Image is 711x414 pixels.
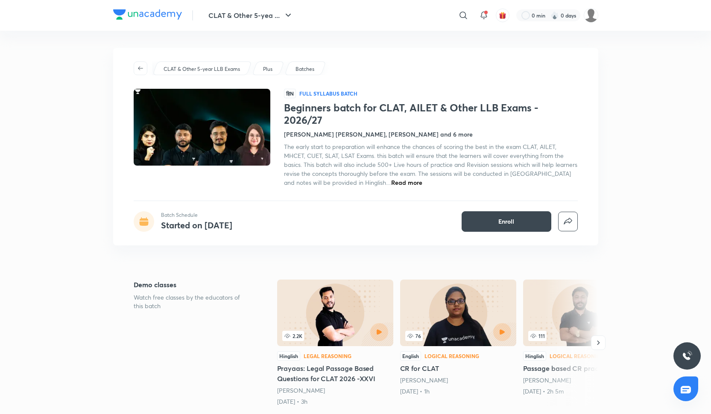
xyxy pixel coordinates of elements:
[400,376,516,385] div: Kriti Singh
[277,386,325,394] a: [PERSON_NAME]
[282,331,304,341] span: 2.2K
[263,65,272,73] p: Plus
[161,211,232,219] p: Batch Schedule
[400,280,516,396] a: 76EnglishLogical ReasoningCR for CLAT[PERSON_NAME][DATE] • 1h
[277,280,393,406] a: 2.2KHinglishLegal ReasoningPrayaas: Legal Passage Based Questions for CLAT 2026 -XXVI[PERSON_NAME...
[284,89,296,98] span: हिN
[261,65,274,73] a: Plus
[400,363,516,373] h5: CR for CLAT
[400,376,448,384] a: [PERSON_NAME]
[134,293,250,310] p: Watch free classes by the educators of this batch
[277,363,393,384] h5: Prayaas: Legal Passage Based Questions for CLAT 2026 -XXVI
[523,387,639,396] div: 28th Aug • 2h 5m
[203,7,298,24] button: CLAT & Other 5-yea ...
[523,363,639,373] h5: Passage based CR practice + DCS
[284,130,473,139] h4: [PERSON_NAME] [PERSON_NAME], [PERSON_NAME] and 6 more
[164,65,240,73] p: CLAT & Other 5-year LLB Exams
[284,102,578,126] h1: Beginners batch for CLAT, AILET & Other LLB Exams - 2026/27
[296,65,314,73] p: Batches
[277,351,300,361] div: Hinglish
[294,65,316,73] a: Batches
[462,211,551,232] button: Enroll
[528,331,547,341] span: 111
[277,397,393,406] div: 17th Jun • 3h
[523,280,639,396] a: Passage based CR practice + DCS
[523,376,639,385] div: Akash Richhariya
[405,331,423,341] span: 76
[400,387,516,396] div: 20th Sep • 1h
[499,12,506,19] img: avatar
[584,8,598,23] img: Samridhya Pal
[550,11,559,20] img: streak
[496,9,509,22] button: avatar
[400,280,516,396] a: CR for CLAT
[277,280,393,406] a: Prayaas: Legal Passage Based Questions for CLAT 2026 -XXVI
[424,353,479,359] div: Logical Reasoning
[523,376,571,384] a: [PERSON_NAME]
[113,9,182,22] a: Company Logo
[113,9,182,20] img: Company Logo
[277,386,393,395] div: Aditya Rai
[391,178,422,187] span: Read more
[682,351,692,361] img: ttu
[304,353,351,359] div: Legal Reasoning
[161,219,232,231] h4: Started on [DATE]
[523,351,546,361] div: Hinglish
[134,280,250,290] h5: Demo classes
[132,88,271,166] img: Thumbnail
[299,90,357,97] p: Full Syllabus Batch
[162,65,241,73] a: CLAT & Other 5-year LLB Exams
[498,217,514,226] span: Enroll
[284,143,577,187] span: The early start to preparation will enhance the chances of scoring the best in the exam CLAT, AIL...
[523,280,639,396] a: 111HinglishLogical ReasoningPassage based CR practice + DCS[PERSON_NAME][DATE] • 2h 5m
[400,351,421,361] div: English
